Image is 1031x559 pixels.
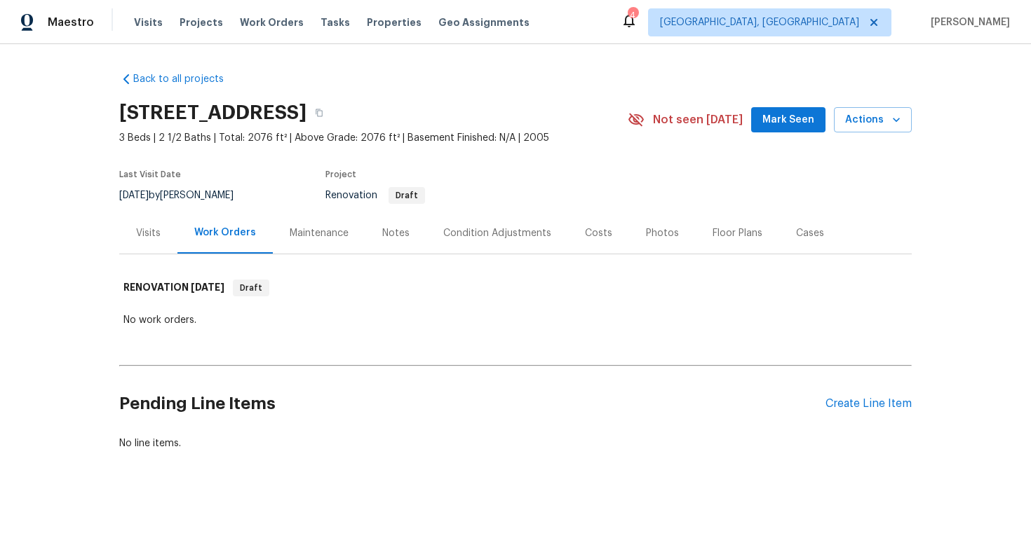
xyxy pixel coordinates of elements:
[290,226,349,240] div: Maintenance
[136,226,161,240] div: Visits
[713,226,762,240] div: Floor Plans
[180,15,223,29] span: Projects
[762,111,814,129] span: Mark Seen
[585,226,612,240] div: Costs
[826,397,912,410] div: Create Line Item
[123,279,224,296] h6: RENOVATION
[925,15,1010,29] span: [PERSON_NAME]
[796,226,824,240] div: Cases
[660,15,859,29] span: [GEOGRAPHIC_DATA], [GEOGRAPHIC_DATA]
[382,226,410,240] div: Notes
[119,191,149,200] span: [DATE]
[325,191,425,200] span: Renovation
[119,131,628,145] span: 3 Beds | 2 1/2 Baths | Total: 2076 ft² | Above Grade: 2076 ft² | Basement Finished: N/A | 2005
[191,282,224,292] span: [DATE]
[123,313,908,327] div: No work orders.
[240,15,304,29] span: Work Orders
[321,18,350,27] span: Tasks
[119,187,250,204] div: by [PERSON_NAME]
[194,226,256,240] div: Work Orders
[119,106,306,120] h2: [STREET_ADDRESS]
[48,15,94,29] span: Maestro
[119,371,826,436] h2: Pending Line Items
[653,113,743,127] span: Not seen [DATE]
[234,281,268,295] span: Draft
[390,191,424,200] span: Draft
[646,226,679,240] div: Photos
[119,72,254,86] a: Back to all projects
[367,15,422,29] span: Properties
[119,170,181,179] span: Last Visit Date
[628,8,638,22] div: 4
[306,100,332,125] button: Copy Address
[134,15,163,29] span: Visits
[751,107,826,133] button: Mark Seen
[438,15,530,29] span: Geo Assignments
[834,107,912,133] button: Actions
[119,265,912,310] div: RENOVATION [DATE]Draft
[119,436,912,450] div: No line items.
[845,111,901,129] span: Actions
[325,170,356,179] span: Project
[443,226,551,240] div: Condition Adjustments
